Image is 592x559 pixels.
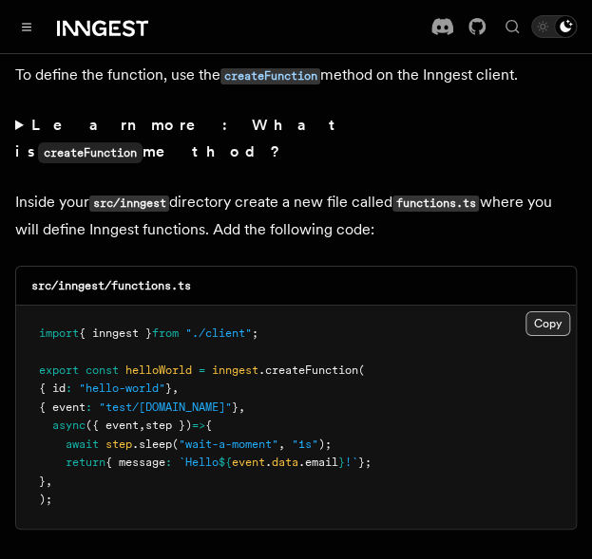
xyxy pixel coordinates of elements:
[139,419,145,432] span: ,
[192,419,205,432] span: =>
[358,456,372,469] span: };
[79,382,165,395] span: "hello-world"
[338,456,345,469] span: }
[15,15,38,38] button: Toggle navigation
[232,456,265,469] span: event
[38,142,143,163] code: createFunction
[39,493,52,506] span: );
[39,382,66,395] span: { id
[132,438,172,451] span: .sleep
[272,456,298,469] span: data
[199,363,205,377] span: =
[105,438,132,451] span: step
[15,189,577,243] p: Inside your directory create a new file called where you will define Inngest functions. Add the f...
[179,438,278,451] span: "wait-a-moment"
[66,382,72,395] span: :
[278,438,285,451] span: ,
[99,401,232,414] span: "test/[DOMAIN_NAME]"
[152,326,179,340] span: from
[172,438,179,451] span: (
[212,363,258,377] span: inngest
[220,68,320,84] code: createFunction
[31,279,191,292] code: src/inngest/functions.ts
[239,401,245,414] span: ,
[292,438,318,451] span: "1s"
[258,363,358,377] span: .createFunction
[265,456,272,469] span: .
[105,456,165,469] span: { message
[525,311,570,336] button: Copy
[165,456,172,469] span: :
[185,326,252,340] span: "./client"
[39,363,79,377] span: export
[15,62,577,89] p: To define the function, use the method on the Inngest client.
[345,456,358,469] span: !`
[358,363,365,377] span: (
[392,196,479,212] code: functions.ts
[125,363,192,377] span: helloWorld
[86,419,139,432] span: ({ event
[232,401,239,414] span: }
[318,438,332,451] span: );
[39,475,46,488] span: }
[79,326,152,340] span: { inngest }
[252,326,258,340] span: ;
[52,419,86,432] span: async
[501,15,524,38] button: Find something...
[15,112,577,166] summary: Learn more: What iscreateFunctionmethod?
[39,401,86,414] span: { event
[165,382,172,395] span: }
[89,196,169,212] code: src/inngest
[39,326,79,340] span: import
[86,363,119,377] span: const
[219,456,232,469] span: ${
[172,382,179,395] span: ,
[145,419,192,432] span: step })
[66,438,99,451] span: await
[205,419,212,432] span: {
[220,65,320,84] a: createFunction
[179,456,219,469] span: `Hello
[15,116,343,160] strong: Learn more: What is method?
[46,475,52,488] span: ,
[66,456,105,469] span: return
[298,456,338,469] span: .email
[531,15,577,38] button: Toggle dark mode
[86,401,92,414] span: :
